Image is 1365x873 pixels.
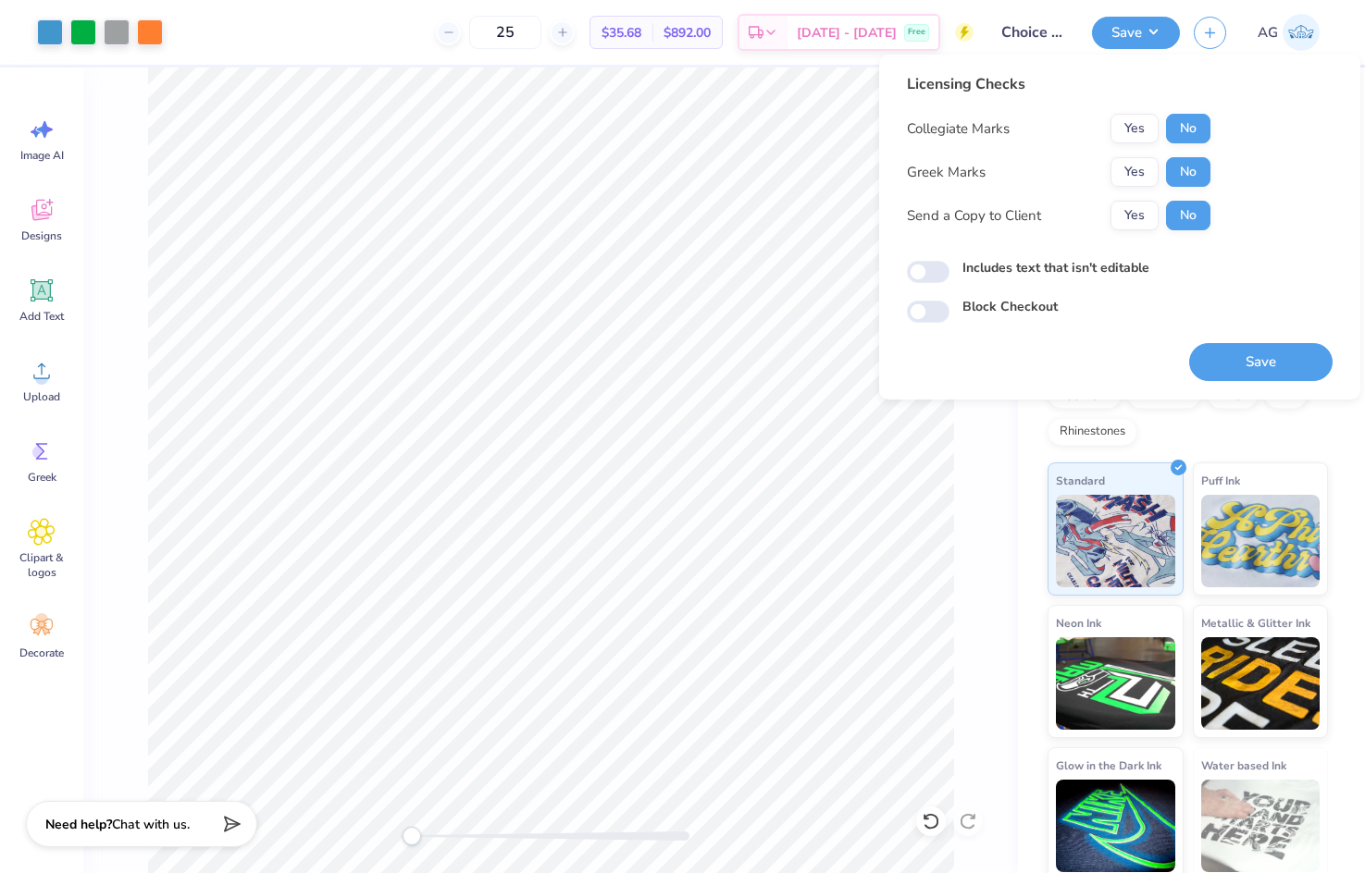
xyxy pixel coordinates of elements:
[1201,613,1310,633] span: Metallic & Glitter Ink
[112,816,190,833] span: Chat with us.
[1201,780,1321,872] img: Water based Ink
[1056,780,1175,872] img: Glow in the Dark Ink
[602,23,641,43] span: $35.68
[1056,471,1105,490] span: Standard
[45,816,112,833] strong: Need help?
[987,14,1078,51] input: Untitled Design
[1056,495,1175,587] img: Standard
[1056,613,1101,633] span: Neon Ink
[1201,637,1321,730] img: Metallic & Glitter Ink
[962,258,1149,277] label: Includes text that isn't editable
[797,23,897,43] span: [DATE] - [DATE]
[907,205,1041,227] div: Send a Copy to Client
[1048,418,1137,446] div: Rhinestones
[19,309,64,324] span: Add Text
[1092,17,1180,49] button: Save
[907,73,1210,95] div: Licensing Checks
[1283,14,1320,51] img: Aljosh Eyron Garcia
[1111,114,1159,143] button: Yes
[1166,157,1210,187] button: No
[1201,495,1321,587] img: Puff Ink
[1056,637,1175,730] img: Neon Ink
[1249,14,1328,51] a: AG
[1201,756,1286,775] span: Water based Ink
[19,646,64,660] span: Decorate
[1166,114,1210,143] button: No
[1258,22,1278,43] span: AG
[962,297,1058,316] label: Block Checkout
[1056,756,1161,775] span: Glow in the Dark Ink
[664,23,711,43] span: $892.00
[1201,471,1240,490] span: Puff Ink
[469,16,541,49] input: – –
[11,550,72,580] span: Clipart & logos
[23,389,60,404] span: Upload
[1111,201,1159,230] button: Yes
[21,228,62,243] span: Designs
[28,470,56,485] span: Greek
[403,827,421,845] div: Accessibility label
[908,26,925,39] span: Free
[907,118,1010,140] div: Collegiate Marks
[1166,201,1210,230] button: No
[20,148,64,163] span: Image AI
[1111,157,1159,187] button: Yes
[907,162,986,183] div: Greek Marks
[1189,343,1333,381] button: Save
